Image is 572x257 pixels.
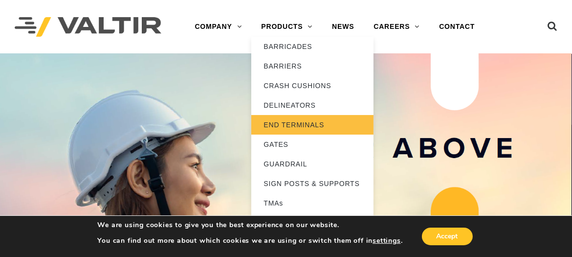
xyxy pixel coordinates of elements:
a: NEWS [322,17,364,37]
a: CONTACT [429,17,484,37]
button: settings [373,236,400,245]
a: CRASH CUSHIONS [251,76,374,95]
a: MASH PRODUCTS [251,213,374,233]
a: CAREERS [364,17,429,37]
a: DELINEATORS [251,95,374,115]
p: You can find out more about which cookies we are using or switch them off in . [97,236,402,245]
a: PRODUCTS [251,17,322,37]
a: COMPANY [185,17,251,37]
a: GATES [251,135,374,154]
a: GUARDRAIL [251,154,374,174]
a: TMAs [251,193,374,213]
img: Valtir [15,17,161,37]
p: We are using cookies to give you the best experience on our website. [97,221,402,230]
button: Accept [422,228,473,245]
a: SIGN POSTS & SUPPORTS [251,174,374,193]
a: END TERMINALS [251,115,374,135]
a: BARRIERS [251,56,374,76]
a: BARRICADES [251,37,374,56]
